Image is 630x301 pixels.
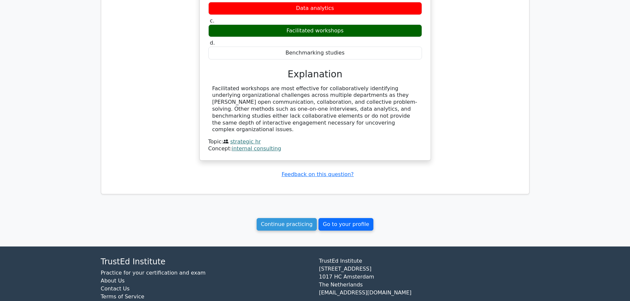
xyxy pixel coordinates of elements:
[232,145,281,152] a: internal consulting
[101,285,130,292] a: Contact Us
[208,24,422,37] div: Facilitated workshops
[212,85,418,133] div: Facilitated workshops are most effective for collaboratively identifying underlying organizationa...
[210,40,215,46] span: d.
[101,293,145,300] a: Terms of Service
[101,278,125,284] a: About Us
[208,138,422,145] div: Topic:
[210,18,215,24] span: c.
[257,218,317,231] a: Continue practicing
[212,69,418,80] h3: Explanation
[101,257,311,267] h4: TrustEd Institute
[208,2,422,15] div: Data analytics
[281,171,354,177] a: Feedback on this question?
[230,138,261,145] a: strategic hr
[208,145,422,152] div: Concept:
[101,270,206,276] a: Practice for your certification and exam
[208,47,422,59] div: Benchmarking studies
[318,218,373,231] a: Go to your profile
